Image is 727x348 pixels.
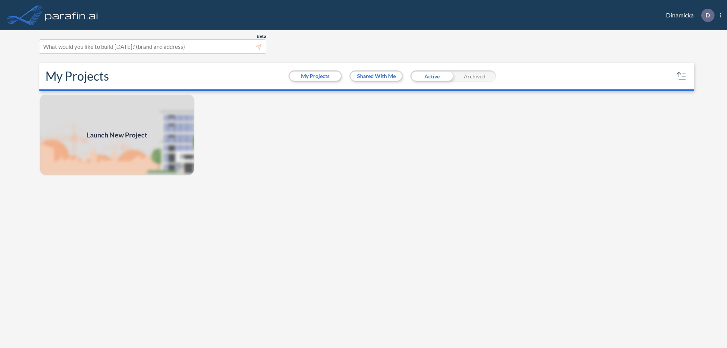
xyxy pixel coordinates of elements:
[410,70,453,82] div: Active
[351,72,402,81] button: Shared With Me
[39,94,195,176] a: Launch New Project
[257,33,266,39] span: Beta
[87,130,147,140] span: Launch New Project
[705,12,710,19] p: D
[676,70,688,82] button: sort
[453,70,496,82] div: Archived
[290,72,341,81] button: My Projects
[45,69,109,83] h2: My Projects
[39,94,195,176] img: add
[655,9,721,22] div: Dinamicka
[44,8,100,23] img: logo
